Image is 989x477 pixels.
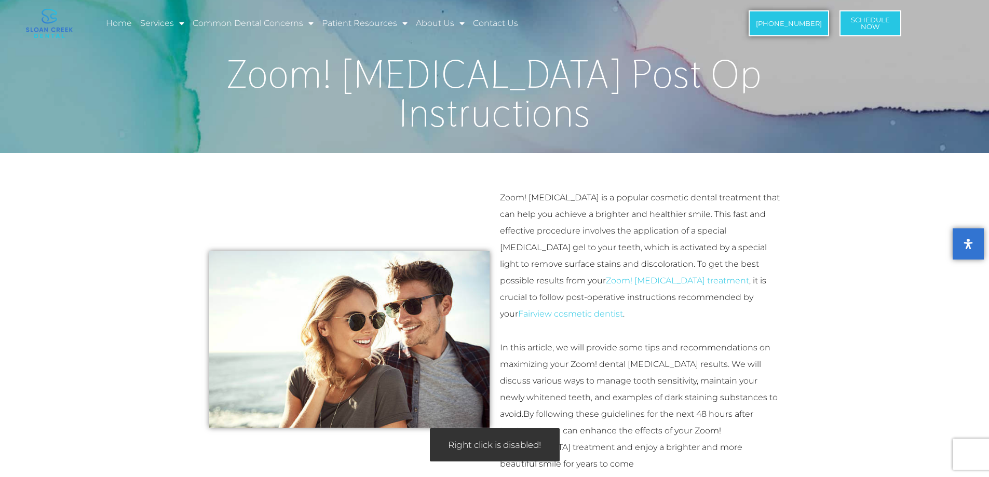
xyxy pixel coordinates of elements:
span: [PHONE_NUMBER] [756,20,822,27]
a: About Us [414,11,466,35]
a: Common Dental Concerns [191,11,315,35]
h1: Zoom! [MEDICAL_DATA] Post Op Instructions [204,54,785,132]
span: Schedule Now [851,17,890,30]
a: Zoom! [MEDICAL_DATA] treatment [606,276,749,285]
img: logo [26,9,73,38]
button: Open Accessibility Panel [953,228,984,260]
p: In this article, we will provide some tips and recommendations on maximizing your Zoom! dental [M... [500,339,780,472]
a: Contact Us [471,11,520,35]
a: Home [104,11,133,35]
img: Young Adult Smile Couple [209,251,490,428]
a: Services [139,11,186,35]
a: ScheduleNow [839,10,901,36]
div: Right click is disabled! [430,428,560,461]
p: Zoom! [MEDICAL_DATA] is a popular cosmetic dental treatment that can help you achieve a brighter ... [500,189,780,322]
a: Patient Resources [320,11,409,35]
a: Fairview cosmetic dentist [518,309,623,319]
span: By following these guidelines for the next 48 hours after treatment, you can enhance the effects ... [500,409,753,469]
nav: Menu [104,11,681,35]
a: [PHONE_NUMBER] [749,10,829,36]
